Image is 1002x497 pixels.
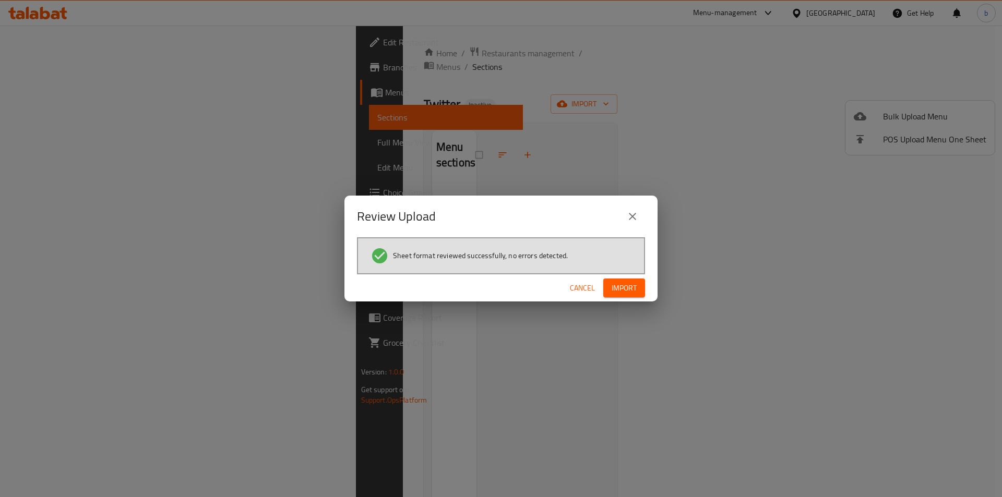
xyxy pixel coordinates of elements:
[620,204,645,229] button: close
[393,250,568,261] span: Sheet format reviewed successfully, no errors detected.
[612,282,637,295] span: Import
[357,208,436,225] h2: Review Upload
[603,278,645,298] button: Import
[570,282,595,295] span: Cancel
[566,278,599,298] button: Cancel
